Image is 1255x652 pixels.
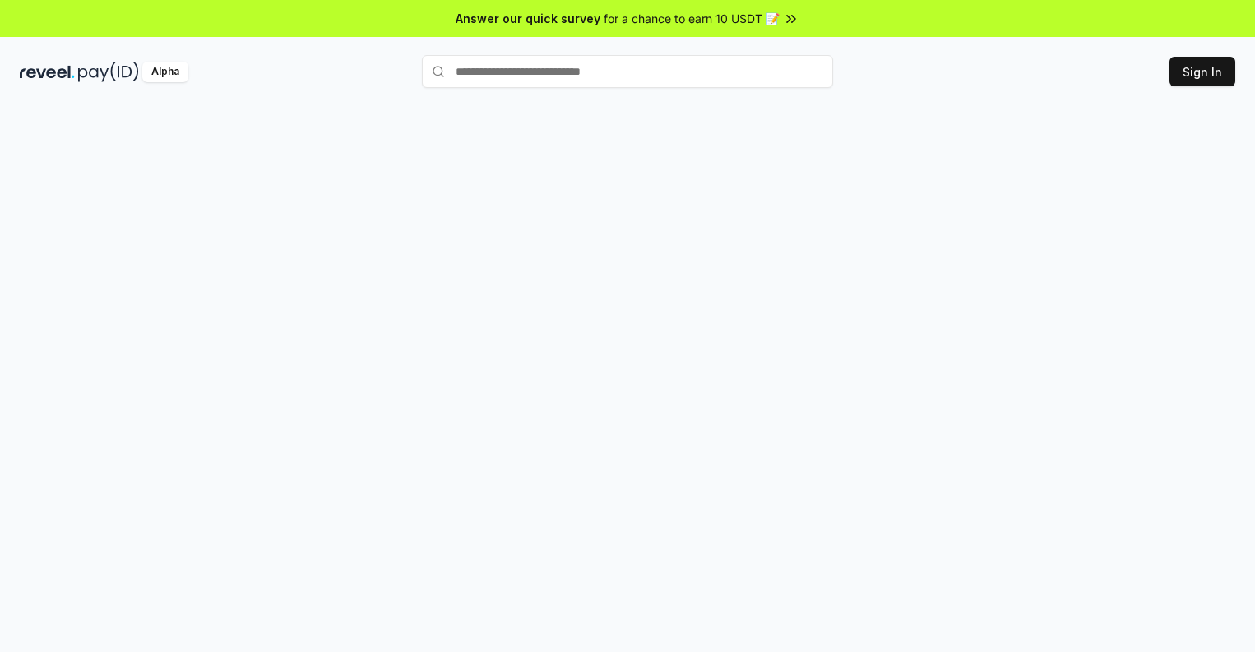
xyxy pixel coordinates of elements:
[78,62,139,82] img: pay_id
[142,62,188,82] div: Alpha
[604,10,780,27] span: for a chance to earn 10 USDT 📝
[1169,57,1235,86] button: Sign In
[456,10,600,27] span: Answer our quick survey
[20,62,75,82] img: reveel_dark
